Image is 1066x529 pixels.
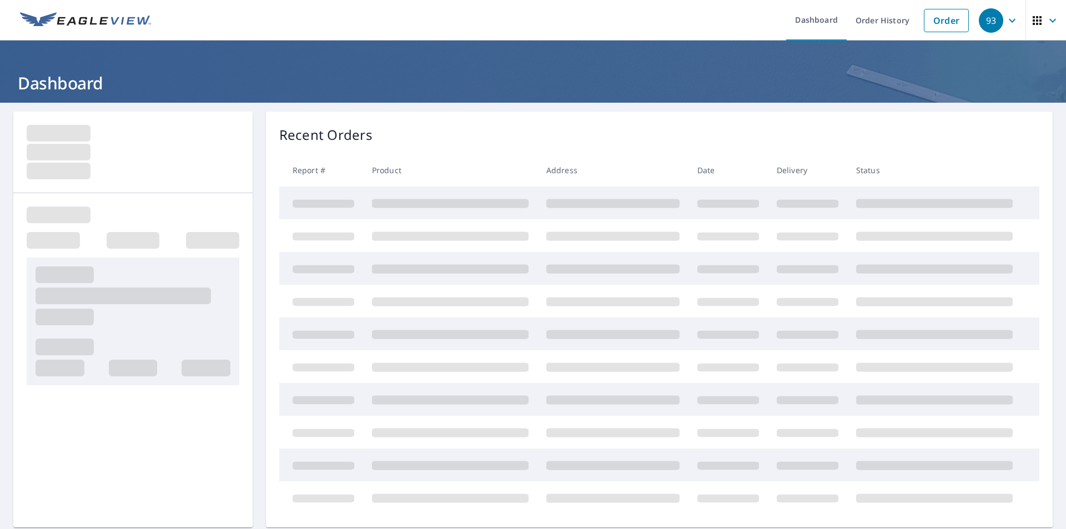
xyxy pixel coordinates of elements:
th: Delivery [768,154,847,187]
p: Recent Orders [279,125,373,145]
th: Product [363,154,537,187]
th: Report # [279,154,363,187]
img: EV Logo [20,12,151,29]
div: 93 [979,8,1003,33]
a: Order [924,9,969,32]
h1: Dashboard [13,72,1053,94]
th: Status [847,154,1022,187]
th: Date [688,154,768,187]
th: Address [537,154,688,187]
